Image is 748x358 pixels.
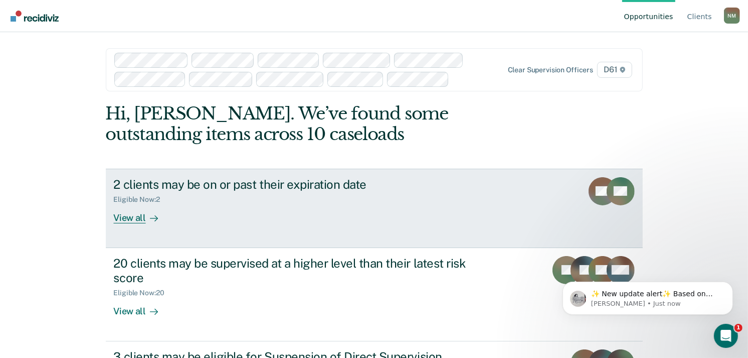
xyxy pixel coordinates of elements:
[44,39,173,48] p: Message from Kim, sent Just now
[597,62,632,78] span: D61
[714,324,738,348] iframe: Intercom live chat
[547,261,748,331] iframe: Intercom notifications message
[106,103,535,145] div: Hi, [PERSON_NAME]. We’ve found some outstanding items across 10 caseloads
[114,289,172,297] div: Eligible Now : 20
[44,29,172,227] span: ✨ New update alert✨ Based on your feedback, we've made a few updates we wanted to share. 1. We ha...
[114,204,170,223] div: View all
[114,177,466,192] div: 2 clients may be on or past their expiration date
[114,297,170,317] div: View all
[114,256,466,285] div: 20 clients may be supervised at a higher level than their latest risk score
[11,11,59,22] img: Recidiviz
[724,8,740,24] button: Profile dropdown button
[508,66,593,74] div: Clear supervision officers
[734,324,742,332] span: 1
[114,195,168,204] div: Eligible Now : 2
[106,169,643,248] a: 2 clients may be on or past their expiration dateEligible Now:2View all
[106,248,643,341] a: 20 clients may be supervised at a higher level than their latest risk scoreEligible Now:20View all
[724,8,740,24] div: N M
